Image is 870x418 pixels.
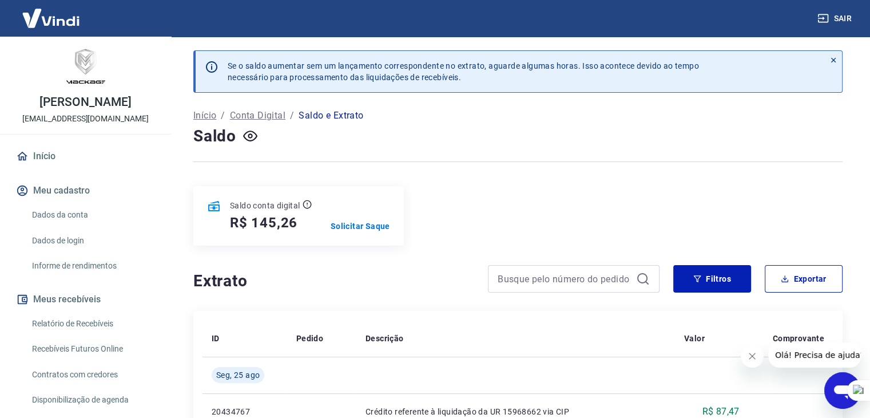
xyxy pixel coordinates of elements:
iframe: Fechar mensagem [741,345,764,368]
p: Comprovante [773,333,824,344]
h5: R$ 145,26 [230,214,297,232]
h4: Saldo [193,125,236,148]
p: Valor [684,333,705,344]
p: Se o saldo aumentar sem um lançamento correspondente no extrato, aguarde algumas horas. Isso acon... [228,60,699,83]
p: / [290,109,294,123]
span: Olá! Precisa de ajuda? [7,8,96,17]
a: Início [14,144,157,169]
button: Filtros [673,265,751,293]
p: 20434767 [212,406,278,417]
p: Pedido [296,333,323,344]
iframe: Mensagem da empresa [768,342,861,368]
p: Saldo conta digital [230,200,300,211]
button: Meu cadastro [14,178,157,203]
img: Vindi [14,1,88,36]
a: Recebíveis Futuros Online [27,337,157,361]
a: Solicitar Saque [331,220,390,232]
img: b6bfaa1a-221c-40cf-a3f9-0eaaf8a495e6.jpeg [63,46,109,92]
p: Saldo e Extrato [299,109,363,123]
a: Contratos com credores [27,363,157,387]
p: [EMAIL_ADDRESS][DOMAIN_NAME] [22,113,149,125]
button: Meus recebíveis [14,287,157,312]
p: [PERSON_NAME] [39,96,131,108]
a: Informe de rendimentos [27,254,157,278]
a: Disponibilização de agenda [27,388,157,412]
p: Crédito referente à liquidação da UR 15968662 via CIP [366,406,666,417]
p: / [221,109,225,123]
h4: Extrato [193,270,474,293]
a: Início [193,109,216,123]
a: Conta Digital [230,109,285,123]
input: Busque pelo número do pedido [498,270,631,287]
p: Descrição [366,333,404,344]
a: Dados da conta [27,203,157,227]
a: Dados de login [27,229,157,253]
p: ID [212,333,220,344]
button: Sair [815,8,856,29]
iframe: Botão para abrir a janela de mensagens [824,372,861,409]
span: Seg, 25 ago [216,369,260,381]
a: Relatório de Recebíveis [27,312,157,336]
button: Exportar [765,265,843,293]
